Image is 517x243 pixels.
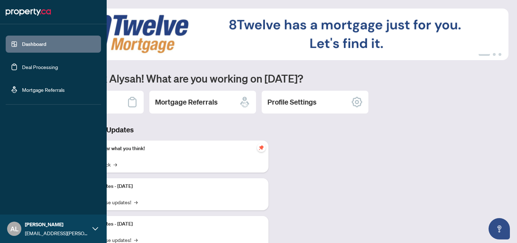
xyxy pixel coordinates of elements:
[37,125,268,135] h3: Brokerage & Industry Updates
[267,97,316,107] h2: Profile Settings
[37,72,508,85] h1: Welcome back Alysah! What are you working on [DATE]?
[6,6,51,18] img: logo
[493,53,496,56] button: 2
[134,198,138,206] span: →
[113,160,117,168] span: →
[489,218,510,239] button: Open asap
[10,224,18,234] span: AL
[25,221,89,228] span: [PERSON_NAME]
[22,41,46,47] a: Dashboard
[37,9,508,60] img: Slide 0
[257,143,266,152] span: pushpin
[22,86,65,93] a: Mortgage Referrals
[75,183,263,190] p: Platform Updates - [DATE]
[25,229,89,237] span: [EMAIL_ADDRESS][PERSON_NAME][DOMAIN_NAME]
[499,53,501,56] button: 3
[75,220,263,228] p: Platform Updates - [DATE]
[22,64,58,70] a: Deal Processing
[479,53,490,56] button: 1
[75,145,263,153] p: We want to hear what you think!
[155,97,218,107] h2: Mortgage Referrals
